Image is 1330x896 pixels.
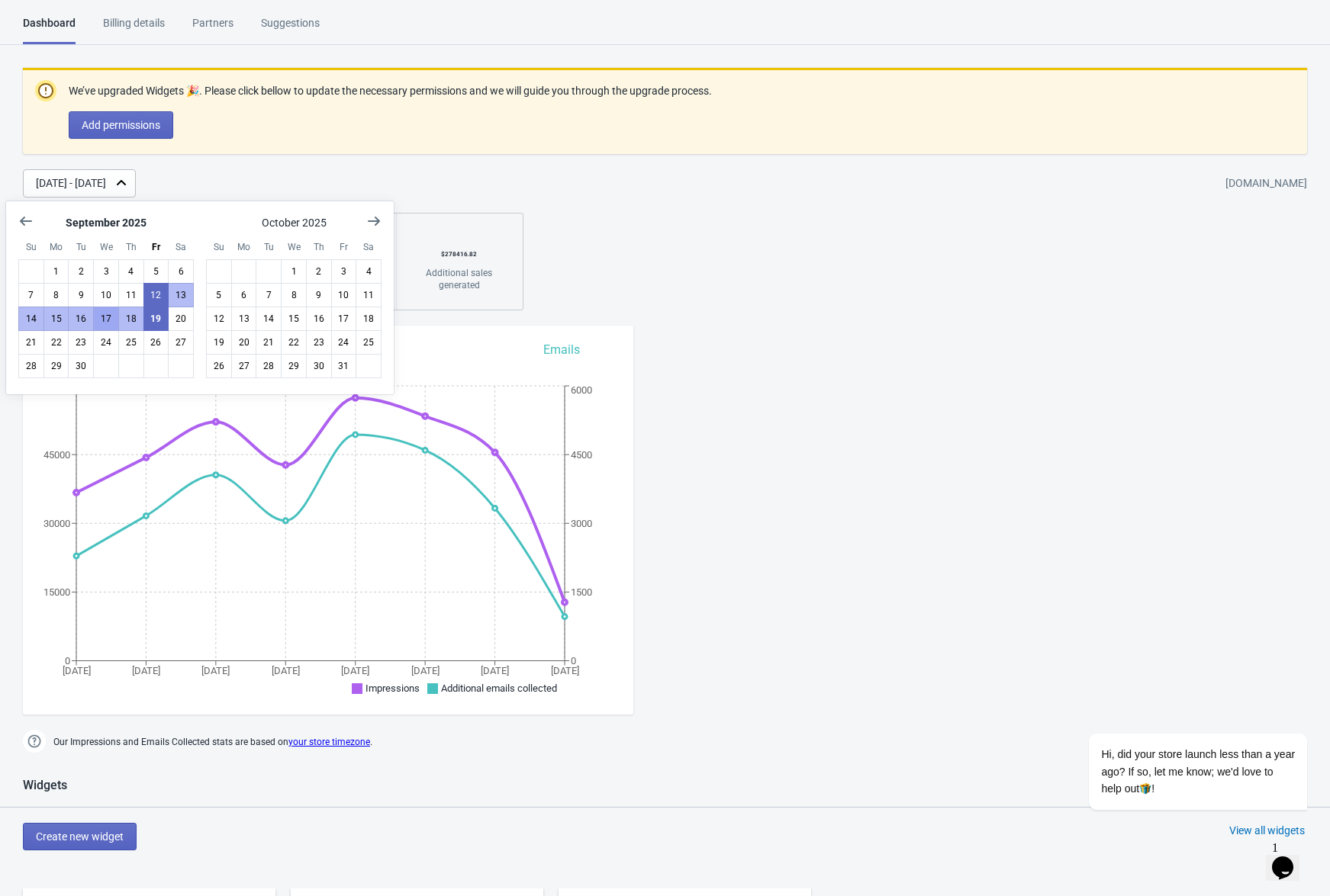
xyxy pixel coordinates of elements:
[231,330,257,355] button: October 20 2025
[168,283,194,307] button: September 13 2025
[206,234,232,260] div: Sunday
[481,665,509,676] tspan: [DATE]
[412,242,506,267] div: $ 278416.82
[366,682,420,694] span: Impressions
[143,283,169,307] button: September 12 2025
[281,354,307,378] button: October 29 2025
[341,665,369,676] tspan: [DATE]
[23,823,137,850] button: Create new widget
[68,307,94,331] button: September 16 2025
[306,307,332,331] button: October 16 2025
[93,330,119,355] button: September 24 2025
[118,330,144,355] button: September 25 2025
[1040,596,1315,827] iframe: chat widget
[331,283,357,307] button: October 10 2025
[18,307,44,331] button: September 14 2025
[306,283,332,307] button: October 9 2025
[18,354,44,378] button: September 28 2025
[441,682,557,694] span: Additional emails collected
[306,234,332,260] div: Thursday
[206,354,232,378] button: October 26 2025
[93,283,119,307] button: September 10 2025
[206,307,232,331] button: October 12 2025
[231,234,257,260] div: Monday
[93,259,119,284] button: September 3 2025
[69,83,712,99] p: We’ve upgraded Widgets 🎉. Please click bellow to update the necessary permissions and we will gui...
[571,518,592,529] tspan: 3000
[231,354,257,378] button: October 27 2025
[93,307,119,331] button: September 17 2025
[143,330,169,355] button: September 26 2025
[281,307,307,331] button: October 15 2025
[288,737,370,747] a: your store timezone
[118,283,144,307] button: September 11 2025
[411,665,440,676] tspan: [DATE]
[103,15,165,42] div: Billing details
[43,586,70,598] tspan: 15000
[1266,835,1315,881] iframe: chat widget
[143,307,169,331] button: Today September 19 2025
[23,15,76,44] div: Dashboard
[206,283,232,307] button: October 5 2025
[231,283,257,307] button: October 6 2025
[43,449,70,461] tspan: 45000
[143,259,169,284] button: September 5 2025
[132,665,160,676] tspan: [DATE]
[551,665,579,676] tspan: [DATE]
[18,330,44,355] button: September 21 2025
[331,307,357,331] button: October 17 2025
[356,234,382,260] div: Saturday
[18,283,44,307] button: September 7 2025
[331,354,357,378] button: October 31 2025
[356,307,382,331] button: October 18 2025
[43,307,69,331] button: September 15 2025
[53,730,372,755] span: Our Impressions and Emails Collected stats are based on .
[118,259,144,284] button: September 4 2025
[281,234,307,260] div: Wednesday
[360,207,388,235] button: Show next month, November 2025
[356,330,382,355] button: October 25 2025
[281,283,307,307] button: October 8 2025
[256,307,282,331] button: October 14 2025
[12,207,40,235] button: Show previous month, August 2025
[69,111,173,139] button: Add permissions
[281,259,307,284] button: October 1 2025
[331,259,357,284] button: October 3 2025
[63,665,91,676] tspan: [DATE]
[306,330,332,355] button: October 23 2025
[168,307,194,331] button: September 20 2025
[256,283,282,307] button: October 7 2025
[571,449,592,461] tspan: 4500
[256,234,282,260] div: Tuesday
[65,655,70,666] tspan: 0
[68,259,94,284] button: September 2 2025
[68,330,94,355] button: September 23 2025
[306,354,332,378] button: October 30 2025
[356,259,382,284] button: October 4 2025
[93,234,119,260] div: Wednesday
[571,655,576,666] tspan: 0
[331,330,357,355] button: October 24 2025
[412,267,506,291] div: Additional sales generated
[256,330,282,355] button: October 21 2025
[272,665,300,676] tspan: [DATE]
[43,354,69,378] button: September 29 2025
[118,307,144,331] button: September 18 2025
[168,259,194,284] button: September 6 2025
[168,330,194,355] button: September 27 2025
[331,234,357,260] div: Friday
[231,307,257,331] button: October 13 2025
[43,234,69,260] div: Monday
[68,354,94,378] button: September 30 2025
[143,234,169,260] div: Friday
[43,518,70,529] tspan: 30000
[68,283,94,307] button: September 9 2025
[118,234,144,260] div: Thursday
[82,119,160,131] span: Add permissions
[68,234,94,260] div: Tuesday
[1229,823,1305,838] div: View all widgets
